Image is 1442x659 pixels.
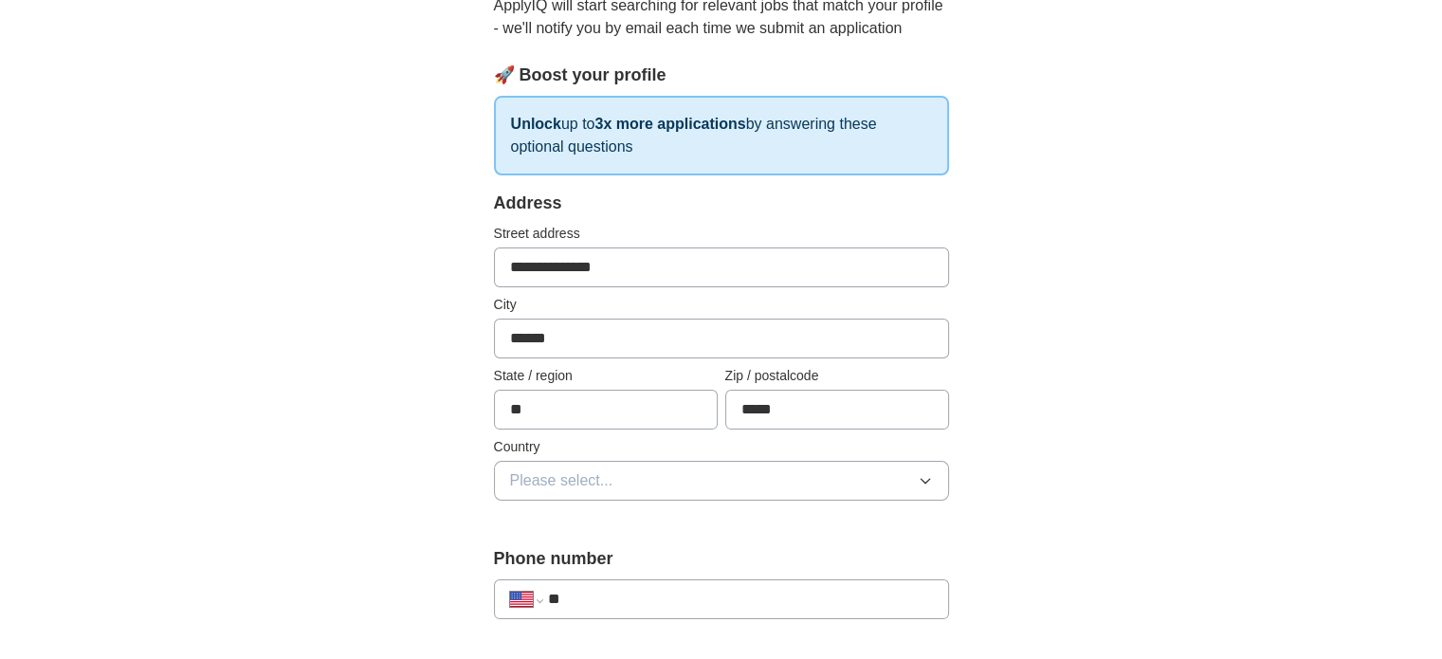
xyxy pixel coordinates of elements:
[494,366,718,386] label: State / region
[494,96,949,175] p: up to by answering these optional questions
[494,546,949,572] label: Phone number
[510,469,613,492] span: Please select...
[511,116,561,132] strong: Unlock
[594,116,745,132] strong: 3x more applications
[494,224,949,244] label: Street address
[725,366,949,386] label: Zip / postalcode
[494,191,949,216] div: Address
[494,461,949,501] button: Please select...
[494,63,949,88] div: 🚀 Boost your profile
[494,437,949,457] label: Country
[494,295,949,315] label: City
